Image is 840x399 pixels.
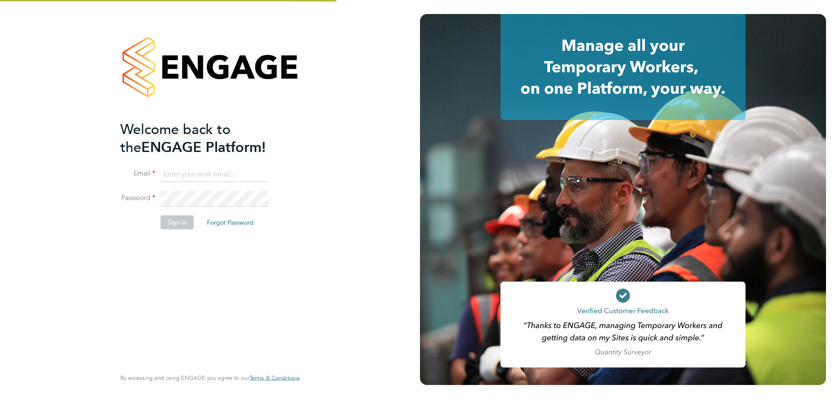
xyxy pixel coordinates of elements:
a: Terms & Conditions [249,374,300,381]
label: Email [120,169,155,178]
button: Sign In [161,215,194,230]
button: Forgot Password [200,215,261,230]
h2: ENGAGE Platform! [120,120,291,156]
span: By accessing and using ENGAGE you agree to our [120,374,300,381]
input: Enter your work email... [161,166,269,182]
span: Welcome back to the [120,120,231,155]
label: Password [120,194,155,203]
